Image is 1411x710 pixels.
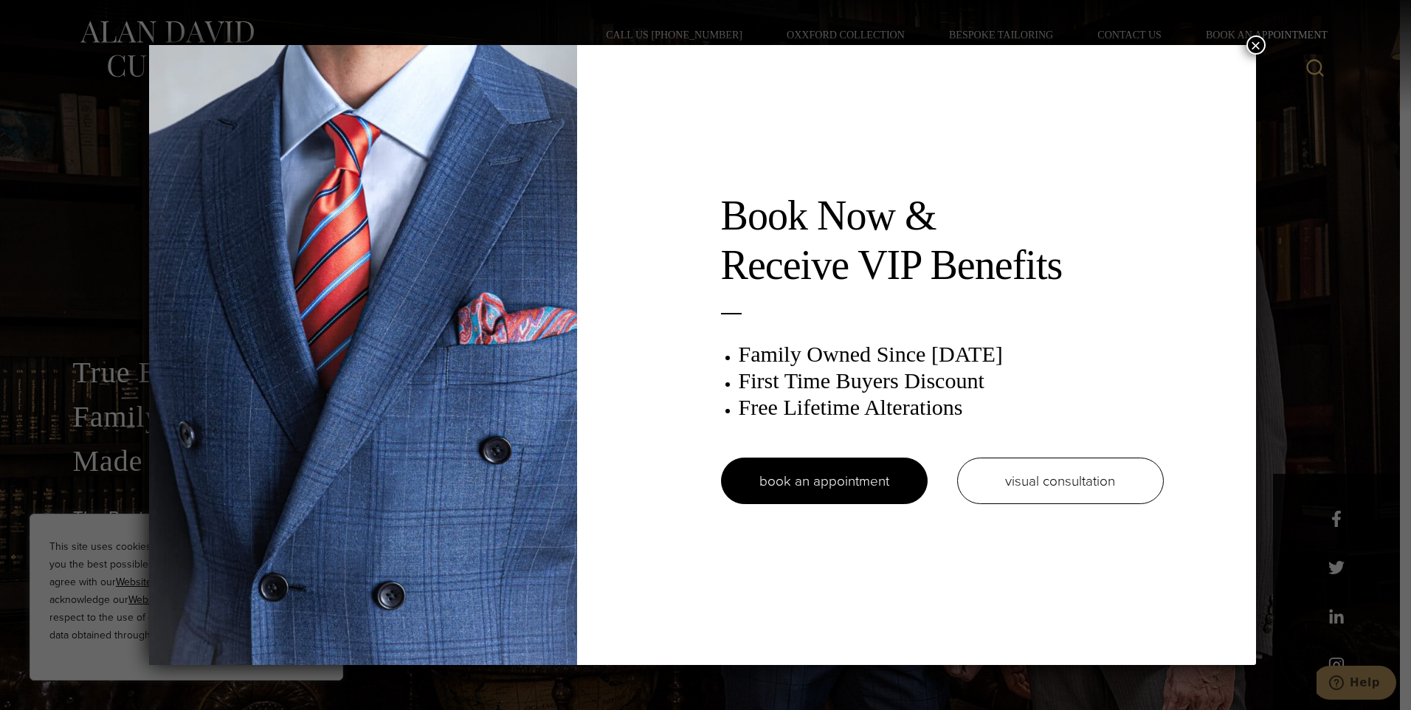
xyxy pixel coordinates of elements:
[739,394,1164,421] h3: Free Lifetime Alterations
[739,368,1164,394] h3: First Time Buyers Discount
[721,191,1164,290] h2: Book Now & Receive VIP Benefits
[739,341,1164,368] h3: Family Owned Since [DATE]
[1246,35,1266,55] button: Close
[33,10,63,24] span: Help
[957,458,1164,504] a: visual consultation
[721,458,928,504] a: book an appointment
